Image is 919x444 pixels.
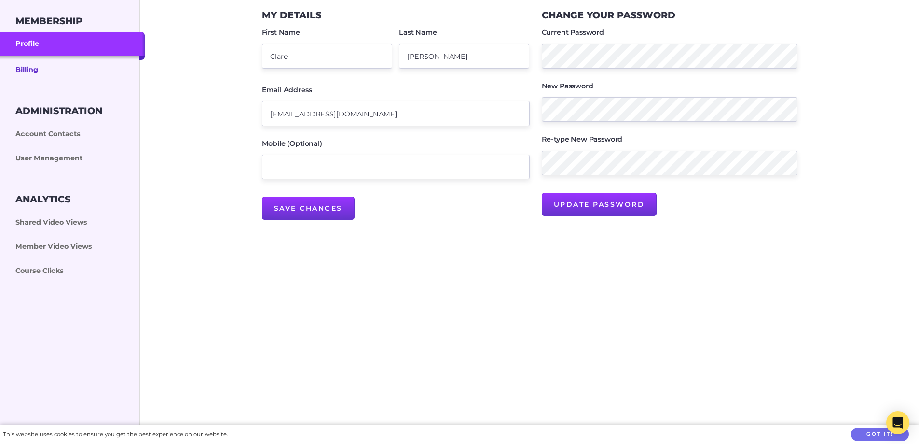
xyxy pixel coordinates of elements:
[542,136,623,143] label: Re-type New Password
[15,105,102,116] h3: Administration
[542,10,675,21] h3: Change your Password
[15,194,70,205] h3: Analytics
[262,197,355,220] input: Save Changes
[3,430,228,440] div: This website uses cookies to ensure you get the best experience on our website.
[399,29,437,36] label: Last Name
[542,83,593,89] label: New Password
[886,411,909,434] div: Open Intercom Messenger
[262,10,321,21] h3: My Details
[542,193,657,216] input: Update Password
[262,86,312,93] label: Email Address
[851,428,909,442] button: Got it!
[542,29,604,36] label: Current Password
[15,15,82,27] h3: Membership
[262,29,300,36] label: First Name
[262,140,322,147] label: Mobile (Optional)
